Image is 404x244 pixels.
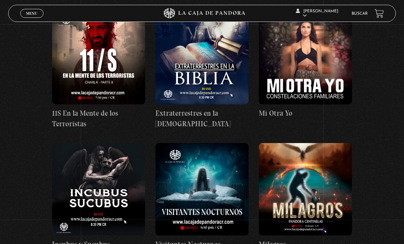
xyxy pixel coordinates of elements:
span: Menu [26,11,37,15]
a: Mi Otra Yo [259,12,352,119]
a: Extraterrestres en la [DEMOGRAPHIC_DATA] [155,12,249,129]
h4: 11S En la Mente de los Terroristas [52,108,145,129]
a: View your shopping cart [375,9,384,18]
h4: Extraterrestres en la [DEMOGRAPHIC_DATA] [155,108,249,129]
a: 11S En la Mente de los Terroristas [52,12,145,129]
a: Buscar [352,12,368,16]
h4: Mi Otra Yo [259,108,352,119]
span: [PERSON_NAME] [296,9,338,18]
span: Cerrar [24,17,40,22]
